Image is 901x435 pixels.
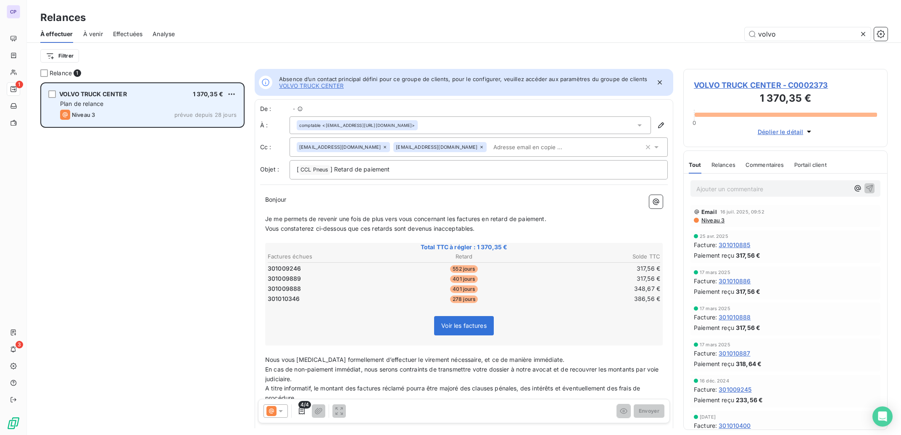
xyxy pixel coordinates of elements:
span: Effectuées [113,30,143,38]
h3: Relances [40,10,86,25]
span: Absence d’un contact principal défini pour ce groupe de clients, pour le configurer, veuillez acc... [279,76,651,89]
span: À venir [83,30,103,38]
span: Analyse [153,30,175,38]
td: 317,56 € [530,264,661,273]
span: 3 [16,341,23,348]
input: Adresse email en copie ... [490,141,587,153]
button: VOLVO TRUCK CENTER [279,82,344,89]
span: 25 avr. 2025 [700,234,728,239]
span: VOLVO TRUCK CENTER [59,90,127,98]
span: Tout [689,161,701,168]
span: 16 juil. 2025, 09:52 [720,209,764,214]
span: ] Retard de paiement [330,166,390,173]
th: Solde TTC [530,252,661,261]
h3: 1 370,35 € [694,91,877,108]
span: 1 370,35 € [193,90,224,98]
span: 401 jours [450,285,477,293]
span: 301010887 [719,349,750,358]
span: 233,56 € [736,395,763,404]
span: [EMAIL_ADDRESS][DOMAIN_NAME] [299,145,381,150]
td: 386,56 € [530,294,661,303]
span: [DATE] [700,414,716,419]
span: Paiement reçu [694,359,734,368]
span: Facture : [694,277,717,285]
span: Niveau 3 [72,111,95,118]
button: Envoyer [634,404,664,418]
span: Relance [50,69,72,77]
span: 301009888 [268,285,301,293]
span: Facture : [694,313,717,322]
span: 16 déc. 2024 [700,378,729,383]
label: Cc : [260,143,290,151]
span: Relances [711,161,735,168]
span: À effectuer [40,30,73,38]
span: Total TTC à régler : 1 370,35 € [266,243,661,251]
span: 318,64 € [736,359,761,368]
span: Vous constaterez ci-dessous que ces retards sont devenus inacceptables. [265,225,475,232]
span: 17 mars 2025 [700,270,730,275]
span: Paiement reçu [694,323,734,332]
span: 4/4 [298,401,311,409]
span: CCL Pneus [299,165,329,175]
span: Facture : [694,385,717,394]
span: Je me permets de revenir une fois de plus vers vous concernant les factures en retard de paiement. [265,215,546,222]
th: Factures échues [267,252,398,261]
span: 17 mars 2025 [700,342,730,347]
span: Email [701,208,717,215]
span: Objet : [260,166,279,173]
span: Facture : [694,349,717,358]
a: 1 [7,82,20,96]
span: Nous vous [MEDICAL_DATA] formellement d’effectuer le virement nécessaire, et ce de manière immédi... [265,356,564,363]
span: 301010885 [719,240,750,249]
span: Bonjour [265,196,286,203]
span: 301009245 [719,385,751,394]
span: VOLVO TRUCK CENTER - C0002373 [694,79,877,91]
span: 301010400 [719,421,751,430]
span: Déplier le détail [758,127,804,136]
span: 317,56 € [736,251,760,260]
span: De : [260,105,290,113]
div: Open Intercom Messenger [872,406,893,427]
label: À : [260,121,290,129]
span: 301009246 [268,264,301,273]
button: Filtrer [40,49,79,63]
span: Plan de relance [60,100,103,107]
span: 0 [693,119,696,126]
span: comptable [299,122,321,128]
div: CP [7,5,20,18]
span: 317,56 € [736,287,760,296]
span: Facture : [694,240,717,249]
span: [EMAIL_ADDRESS][DOMAIN_NAME] [396,145,477,150]
span: Facture : [694,421,717,430]
span: 1 [74,69,81,77]
span: prévue depuis 28 jours [174,111,237,118]
span: 17 mars 2025 [700,306,730,311]
span: A titre informatif, le montant des factures réclamé pourra être majoré des clauses pénales, des i... [265,385,642,401]
span: 301010346 [268,295,300,303]
span: 401 jours [450,275,477,283]
td: 348,67 € [530,284,661,293]
span: 317,56 € [736,323,760,332]
span: 1 [16,81,23,88]
span: Paiement reçu [694,251,734,260]
span: Voir les factures [441,322,487,329]
th: Retard [399,252,530,261]
span: 301010888 [719,313,751,322]
span: [ [297,166,299,173]
span: 552 jours [450,265,477,273]
button: Déplier le détail [755,127,816,137]
span: Portail client [794,161,827,168]
span: Commentaires [746,161,784,168]
div: grid [40,82,245,435]
span: Niveau 3 [701,217,724,224]
div: <[EMAIL_ADDRESS][URL][DOMAIN_NAME]> [299,122,415,128]
span: 301010886 [719,277,751,285]
span: Paiement reçu [694,395,734,404]
span: 278 jours [450,295,478,303]
span: Paiement reçu [694,287,734,296]
span: - [293,106,295,111]
img: Logo LeanPay [7,417,20,430]
input: Rechercher [745,27,871,41]
td: 317,56 € [530,274,661,283]
span: En cas de non-paiement immédiat, nous serons contraints de transmettre votre dossier à notre avoc... [265,366,661,382]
